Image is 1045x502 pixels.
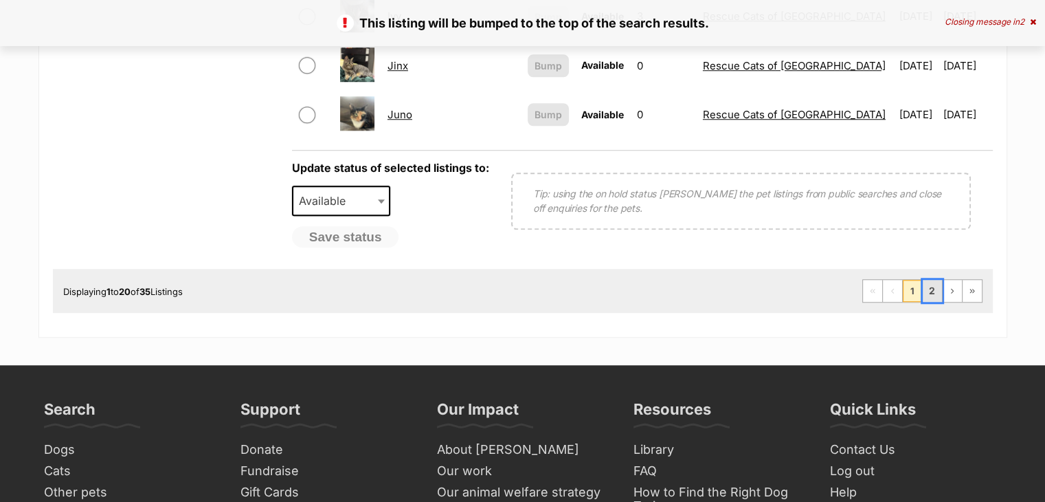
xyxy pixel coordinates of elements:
[292,226,399,248] button: Save status
[240,400,300,427] h3: Support
[943,91,991,138] td: [DATE]
[631,91,696,138] td: 0
[292,161,489,175] label: Update status of selected listings to:
[903,280,922,302] span: Page 1
[943,280,962,302] a: Next page
[824,439,1007,461] a: Contact Us
[703,108,886,121] a: Rescue Cats of [GEOGRAPHIC_DATA]
[106,286,111,297] strong: 1
[44,400,95,427] h3: Search
[14,14,1031,32] p: This listing will be bumped to the top of the search results.
[943,42,991,89] td: [DATE]
[894,42,942,89] td: [DATE]
[862,279,982,303] nav: Pagination
[119,286,131,297] strong: 20
[528,103,570,126] button: Bump
[535,107,562,122] span: Bump
[581,59,624,71] span: Available
[1020,17,1024,27] span: 2
[830,400,916,427] h3: Quick Links
[633,400,711,427] h3: Resources
[38,439,221,461] a: Dogs
[38,461,221,482] a: Cats
[431,439,614,461] a: About [PERSON_NAME]
[387,59,408,72] a: Jinx
[387,108,412,121] a: Juno
[139,286,150,297] strong: 35
[533,186,949,215] p: Tip: using the on hold status [PERSON_NAME] the pet listings from public searches and close off e...
[628,461,811,482] a: FAQ
[63,286,183,297] span: Displaying to of Listings
[945,17,1036,27] div: Closing message in
[235,461,418,482] a: Fundraise
[293,191,359,210] span: Available
[235,439,418,461] a: Donate
[963,280,982,302] a: Last page
[431,461,614,482] a: Our work
[535,58,562,73] span: Bump
[863,280,882,302] span: First page
[437,400,519,427] h3: Our Impact
[923,280,942,302] a: Page 2
[528,54,570,77] button: Bump
[292,186,391,216] span: Available
[703,59,886,72] a: Rescue Cats of [GEOGRAPHIC_DATA]
[631,42,696,89] td: 0
[894,91,942,138] td: [DATE]
[581,109,624,120] span: Available
[824,461,1007,482] a: Log out
[883,280,902,302] span: Previous page
[628,439,811,461] a: Library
